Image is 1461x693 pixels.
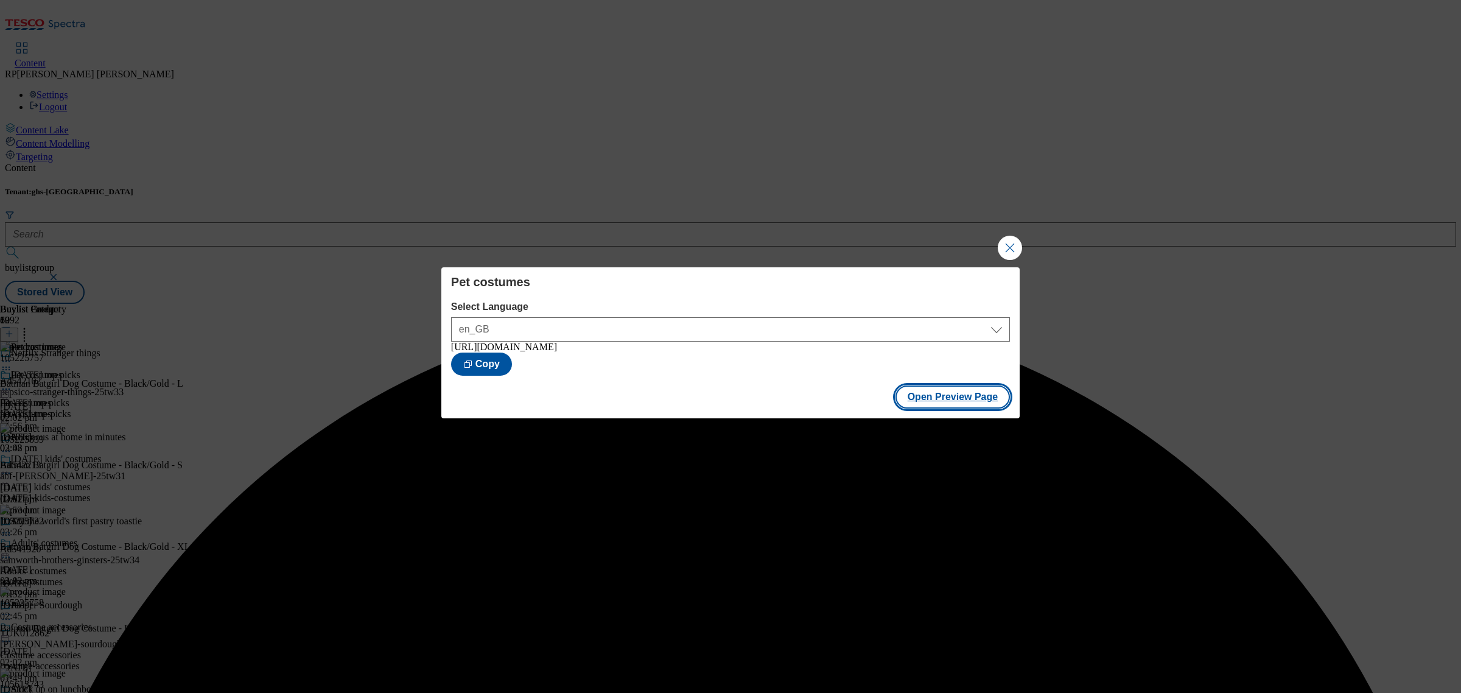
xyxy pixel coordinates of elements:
button: Copy [451,353,512,376]
button: Open Preview Page [895,385,1011,409]
h4: Pet costumes [451,275,1010,289]
div: [URL][DOMAIN_NAME] [451,342,1010,353]
label: Select Language [451,301,1010,312]
button: Close Modal [998,236,1022,260]
div: Modal [441,267,1020,418]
